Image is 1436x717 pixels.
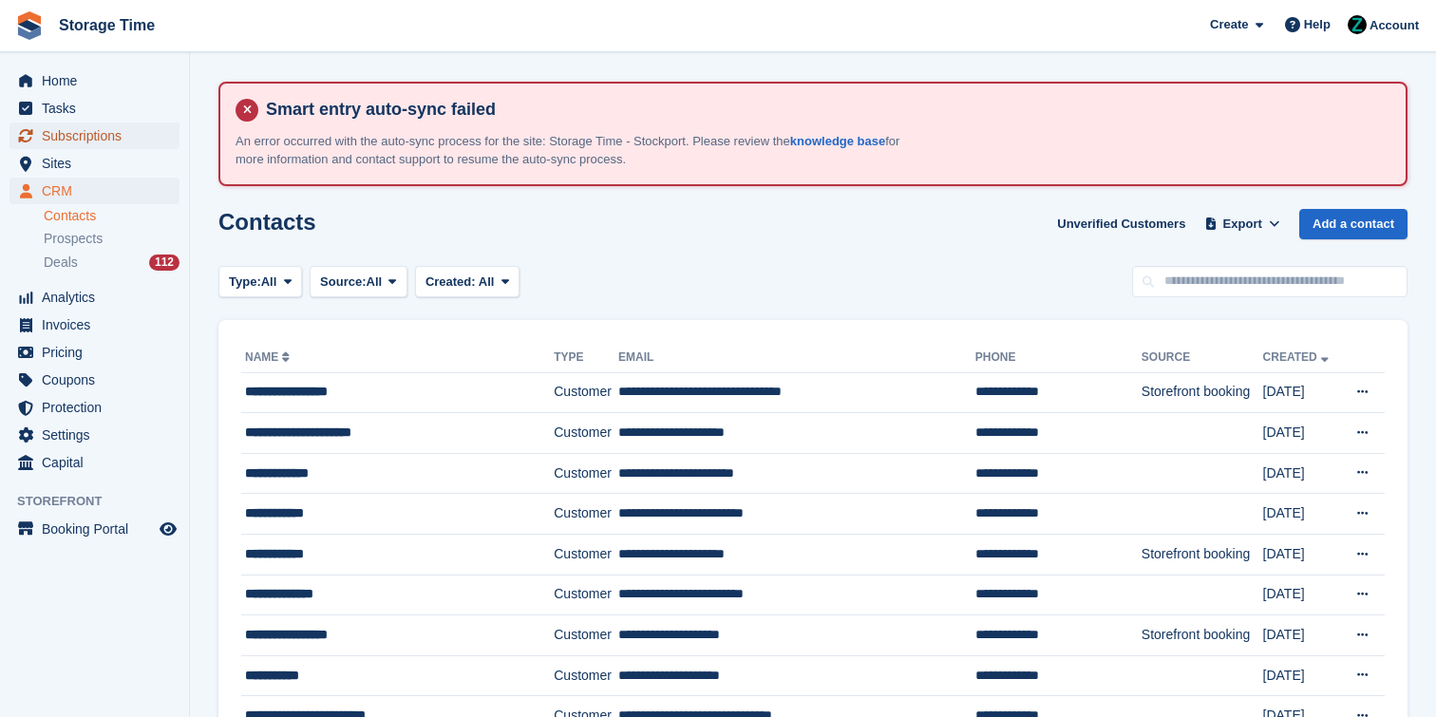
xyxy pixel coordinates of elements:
[229,273,261,292] span: Type:
[149,255,179,271] div: 112
[9,178,179,204] a: menu
[1142,372,1263,413] td: Storefront booking
[236,132,900,169] p: An error occurred with the auto-sync process for the site: Storage Time - Stockport. Please revie...
[218,266,302,297] button: Type: All
[9,422,179,448] a: menu
[310,266,407,297] button: Source: All
[1210,15,1248,34] span: Create
[42,516,156,542] span: Booking Portal
[9,67,179,94] a: menu
[15,11,44,40] img: stora-icon-8386f47178a22dfd0bd8f6a31ec36ba5ce8667c1dd55bd0f319d3a0aa187defe.svg
[42,394,156,421] span: Protection
[9,150,179,177] a: menu
[790,134,885,148] a: knowledge base
[42,339,156,366] span: Pricing
[554,494,618,535] td: Customer
[9,516,179,542] a: menu
[9,123,179,149] a: menu
[42,178,156,204] span: CRM
[479,274,495,289] span: All
[258,99,1390,121] h4: Smart entry auto-sync failed
[44,254,78,272] span: Deals
[1263,350,1332,364] a: Created
[1370,16,1419,35] span: Account
[42,422,156,448] span: Settings
[320,273,366,292] span: Source:
[415,266,520,297] button: Created: All
[42,367,156,393] span: Coupons
[554,575,618,615] td: Customer
[9,394,179,421] a: menu
[9,311,179,338] a: menu
[1299,209,1408,240] a: Add a contact
[44,229,179,249] a: Prospects
[1263,535,1341,575] td: [DATE]
[554,413,618,454] td: Customer
[42,67,156,94] span: Home
[554,343,618,373] th: Type
[1142,343,1263,373] th: Source
[1263,372,1341,413] td: [DATE]
[218,209,316,235] h1: Contacts
[17,492,189,511] span: Storefront
[1263,494,1341,535] td: [DATE]
[554,372,618,413] td: Customer
[554,655,618,696] td: Customer
[1263,655,1341,696] td: [DATE]
[157,518,179,540] a: Preview store
[245,350,293,364] a: Name
[554,535,618,575] td: Customer
[42,449,156,476] span: Capital
[261,273,277,292] span: All
[618,343,975,373] th: Email
[9,284,179,311] a: menu
[42,123,156,149] span: Subscriptions
[367,273,383,292] span: All
[42,150,156,177] span: Sites
[44,230,103,248] span: Prospects
[9,339,179,366] a: menu
[51,9,162,41] a: Storage Time
[554,615,618,656] td: Customer
[42,95,156,122] span: Tasks
[425,274,476,289] span: Created:
[44,253,179,273] a: Deals 112
[9,367,179,393] a: menu
[1223,215,1262,234] span: Export
[1304,15,1331,34] span: Help
[44,207,179,225] a: Contacts
[1200,209,1284,240] button: Export
[42,311,156,338] span: Invoices
[1142,535,1263,575] td: Storefront booking
[1263,413,1341,454] td: [DATE]
[975,343,1142,373] th: Phone
[1049,209,1193,240] a: Unverified Customers
[554,453,618,494] td: Customer
[1263,575,1341,615] td: [DATE]
[1263,453,1341,494] td: [DATE]
[1348,15,1367,34] img: Zain Sarwar
[9,449,179,476] a: menu
[9,95,179,122] a: menu
[1142,615,1263,656] td: Storefront booking
[1263,615,1341,656] td: [DATE]
[42,284,156,311] span: Analytics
